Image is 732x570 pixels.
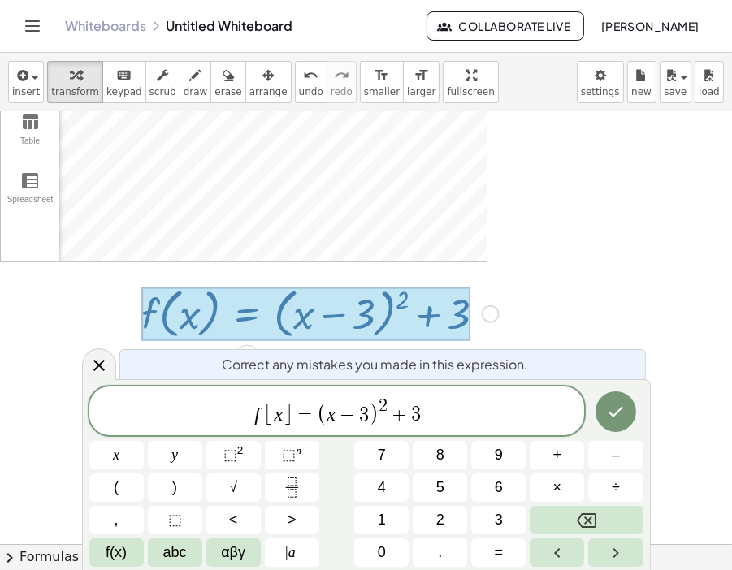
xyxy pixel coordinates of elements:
sup: 2 [237,444,244,456]
span: 3 [495,509,503,531]
button: Minus [588,441,643,469]
button: load [695,61,724,103]
span: ] [283,403,293,426]
span: , [115,509,119,531]
span: f(x) [106,542,127,564]
span: transform [51,86,99,97]
button: ) [148,473,202,502]
span: . [438,542,442,564]
span: keypad [106,86,142,97]
button: arrange [245,61,292,103]
span: [ [264,403,275,426]
span: fullscreen [447,86,494,97]
span: = [495,542,504,564]
span: > [288,509,297,531]
div: Apply the same math to both sides of the equation [234,345,260,371]
button: 1 [354,506,409,534]
button: Right arrow [588,538,643,567]
span: ) [369,403,379,426]
button: Backspace [530,506,643,534]
i: undo [303,66,318,85]
button: Divide [588,473,643,502]
span: 3 [411,405,421,425]
button: scrub [145,61,180,103]
span: Correct any mistakes you made in this expression. [223,355,529,374]
span: save [664,86,687,97]
var: x [327,404,336,425]
sup: n [296,444,301,456]
button: , [89,506,144,534]
button: 9 [471,441,526,469]
button: insert [8,61,44,103]
button: save [660,61,691,103]
button: Functions [89,538,144,567]
button: 3 [471,506,526,534]
button: Superscript [265,441,319,469]
span: ÷ [612,477,620,499]
i: format_size [414,66,429,85]
var: x [275,404,284,425]
button: y [148,441,202,469]
button: Toggle navigation [19,13,45,39]
i: format_size [374,66,389,85]
var: f [254,404,260,425]
button: 7 [354,441,409,469]
span: y [171,444,178,466]
span: smaller [364,86,400,97]
span: ⬚ [168,509,182,531]
button: transform [47,61,103,103]
span: 0 [378,542,386,564]
span: ( [317,403,327,426]
button: Absolute value [265,538,319,567]
button: ( [89,473,144,502]
span: 4 [378,477,386,499]
button: Greek alphabet [206,538,261,567]
span: 7 [378,444,386,466]
button: keyboardkeypad [102,61,146,103]
button: Times [530,473,584,502]
span: Collaborate Live [440,19,570,33]
span: 1 [378,509,386,531]
span: 3 [359,405,369,425]
span: abc [163,542,187,564]
button: Equals [471,538,526,567]
button: x [89,441,144,469]
span: scrub [149,86,176,97]
div: Table [4,136,56,159]
button: fullscreen [443,61,498,103]
span: √ [229,477,237,499]
span: ( [114,477,119,499]
span: − [336,405,359,425]
span: 2 [436,509,444,531]
span: < [229,509,238,531]
span: settings [581,86,620,97]
span: undo [299,86,323,97]
button: Done [596,391,636,432]
button: redoredo [327,61,357,103]
button: Alphabet [148,538,202,567]
span: draw [184,86,208,97]
span: a [285,542,298,564]
button: Squared [206,441,261,469]
span: = [293,405,317,425]
button: settings [577,61,624,103]
span: × [553,477,562,499]
span: ) [172,477,177,499]
button: 5 [413,473,467,502]
button: 2 [413,506,467,534]
span: 5 [436,477,444,499]
button: Less than [206,506,261,534]
button: . [413,538,467,567]
button: erase [210,61,245,103]
span: load [699,86,720,97]
span: αβγ [221,542,245,564]
a: Whiteboards [65,18,146,34]
button: Left arrow [530,538,584,567]
span: [PERSON_NAME] [600,19,700,33]
span: 2 [379,397,388,415]
button: 4 [354,473,409,502]
span: + [553,444,562,466]
span: erase [214,86,241,97]
span: 8 [436,444,444,466]
span: 9 [495,444,503,466]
